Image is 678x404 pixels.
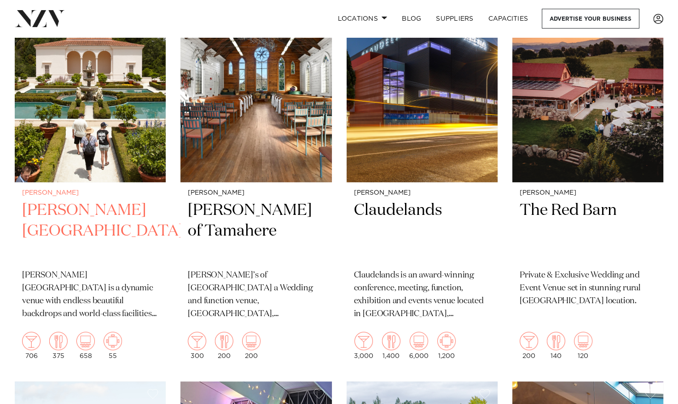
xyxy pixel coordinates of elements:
[547,332,565,359] div: 140
[382,332,400,350] img: dining.png
[104,332,122,359] div: 55
[354,332,373,359] div: 3,000
[242,332,261,359] div: 200
[15,10,65,27] img: nzv-logo.png
[520,200,656,262] h2: The Red Barn
[76,332,95,350] img: theatre.png
[481,9,536,29] a: Capacities
[22,332,41,350] img: cocktail.png
[188,332,206,359] div: 300
[354,200,490,262] h2: Claudelands
[574,332,592,359] div: 120
[354,190,490,196] small: [PERSON_NAME]
[542,9,639,29] a: Advertise your business
[188,332,206,350] img: cocktail.png
[188,190,324,196] small: [PERSON_NAME]
[354,269,490,321] p: Claudelands is an award-winning conference, meeting, function, exhibition and events venue locate...
[242,332,261,350] img: theatre.png
[215,332,233,350] img: dining.png
[49,332,68,359] div: 375
[330,9,394,29] a: Locations
[104,332,122,350] img: meeting.png
[215,332,233,359] div: 200
[409,332,429,359] div: 6,000
[429,9,481,29] a: SUPPLIERS
[394,9,429,29] a: BLOG
[520,332,538,359] div: 200
[188,200,324,262] h2: [PERSON_NAME] of Tamahere
[354,332,373,350] img: cocktail.png
[382,332,400,359] div: 1,400
[574,332,592,350] img: theatre.png
[22,332,41,359] div: 706
[22,200,158,262] h2: [PERSON_NAME][GEOGRAPHIC_DATA]
[437,332,456,359] div: 1,200
[520,332,538,350] img: cocktail.png
[188,269,324,321] p: [PERSON_NAME]’s of [GEOGRAPHIC_DATA] a Wedding and function venue, [GEOGRAPHIC_DATA], [GEOGRAPHIC...
[437,332,456,350] img: meeting.png
[76,332,95,359] div: 658
[22,269,158,321] p: [PERSON_NAME][GEOGRAPHIC_DATA] is a dynamic venue with endless beautiful backdrops and world-clas...
[22,190,158,196] small: [PERSON_NAME]
[547,332,565,350] img: dining.png
[520,190,656,196] small: [PERSON_NAME]
[520,269,656,308] p: Private & Exclusive Wedding and Event Venue set in stunning rural [GEOGRAPHIC_DATA] location.
[49,332,68,350] img: dining.png
[410,332,428,350] img: theatre.png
